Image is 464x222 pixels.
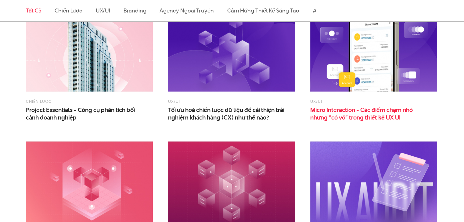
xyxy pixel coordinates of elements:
a: # [312,7,316,14]
a: Agency ngoại truyện [160,7,214,14]
a: Micro Interaction - Các điểm chạm nhỏnhưng “có võ” trong thiết kế UX UI [310,106,432,121]
img: Tối ưu hoá chiến lược dữ liệu để cải thiện trải nghiệm khách hàng (CX) như thế nào? [168,5,295,92]
a: Chiến lược [26,99,52,104]
a: UX/UI [168,99,180,104]
span: nghiệm khách hàng (CX) như thế nào? [168,114,269,121]
img: Micro Interaction - Các điểm chạm nhỏ nhưng “có võ” trong thiết kế UX UI [310,5,437,92]
a: Chiến lược [55,7,82,14]
span: Tối ưu hoá chiến lược dữ liệu để cải thiện trải [168,106,290,121]
a: Branding [124,7,146,14]
span: cảnh doanh nghiệp [26,114,77,121]
a: Cảm hứng thiết kế sáng tạo [227,7,299,14]
span: Micro Interaction - Các điểm chạm nhỏ [310,106,432,121]
a: Project Essentials - Công cụ phân tích bốicảnh doanh nghiệp [26,106,148,121]
a: Tất cả [26,7,41,14]
span: nhưng “có võ” trong thiết kế UX UI [310,114,401,121]
img: Project Essentials - Công cụ phân tích bối cảnh doanh nghiệp [26,5,153,92]
a: UX/UI [96,7,110,14]
span: Project Essentials - Công cụ phân tích bối [26,106,148,121]
a: UX/UI [310,99,322,104]
a: Tối ưu hoá chiến lược dữ liệu để cải thiện trảinghiệm khách hàng (CX) như thế nào? [168,106,290,121]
